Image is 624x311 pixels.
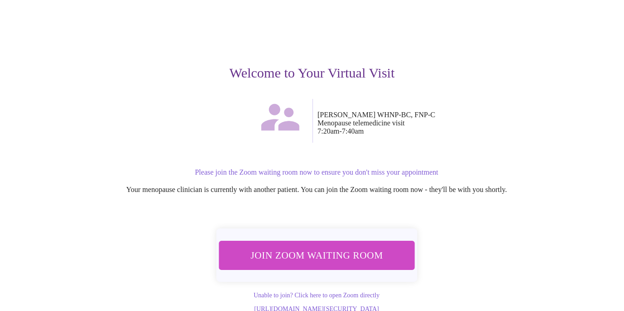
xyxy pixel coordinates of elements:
a: Unable to join? Click here to open Zoom directly [253,292,379,299]
p: Please join the Zoom waiting room now to ensure you don't miss your appointment [40,168,593,176]
p: [PERSON_NAME] WHNP-BC, FNP-C Menopause telemedicine visit 7:20am - 7:40am [318,111,593,135]
button: Join Zoom Waiting Room [219,241,414,270]
h3: Welcome to Your Virtual Visit [31,65,593,81]
span: Join Zoom Waiting Room [231,247,402,264]
p: Your menopause clinician is currently with another patient. You can join the Zoom waiting room no... [40,186,593,194]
